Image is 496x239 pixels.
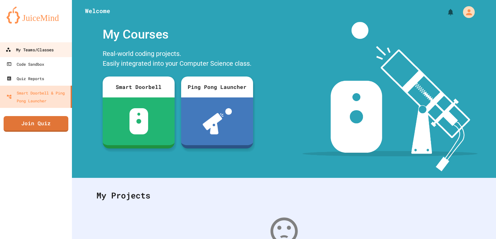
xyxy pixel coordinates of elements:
[456,5,476,20] div: My Account
[103,77,175,97] div: Smart Doorbell
[7,89,68,105] div: Smart Doorbell & Ping Pong Launcher
[99,22,256,47] div: My Courses
[435,7,456,18] div: My Notifications
[90,183,478,208] div: My Projects
[203,108,232,134] img: ppl-with-ball.png
[302,22,478,171] img: banner-image-my-projects.png
[7,60,44,68] div: Code Sandbox
[7,75,44,82] div: Quiz Reports
[6,46,54,54] div: My Teams/Classes
[4,116,68,132] a: Join Quiz
[7,7,65,24] img: logo-orange.svg
[181,77,253,97] div: Ping Pong Launcher
[99,47,256,72] div: Real-world coding projects. Easily integrated into your Computer Science class.
[129,108,148,134] img: sdb-white.svg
